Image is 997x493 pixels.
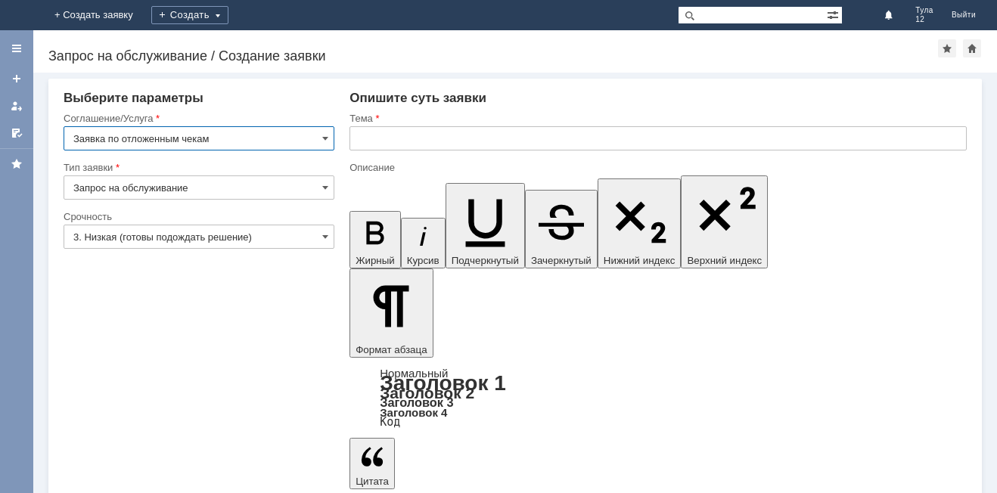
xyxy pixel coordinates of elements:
a: Нормальный [380,367,448,380]
button: Верхний индекс [681,175,768,268]
div: Добавить в избранное [938,39,956,57]
span: Курсив [407,255,439,266]
span: Зачеркнутый [531,255,592,266]
a: Мои заявки [5,94,29,118]
div: Сделать домашней страницей [963,39,981,57]
div: Формат абзаца [349,368,967,427]
span: Опишите суть заявки [349,91,486,105]
span: Расширенный поиск [827,7,842,21]
span: Подчеркнутый [452,255,519,266]
a: Заголовок 1 [380,371,506,395]
span: Цитата [356,476,389,487]
div: Запрос на обслуживание / Создание заявки [48,48,938,64]
a: Заголовок 2 [380,384,474,402]
span: Формат абзаца [356,344,427,355]
div: Соглашение/Услуга [64,113,331,123]
span: Нижний индекс [604,255,676,266]
span: Тула [915,6,933,15]
a: Заголовок 3 [380,395,453,409]
a: Заголовок 4 [380,406,447,419]
button: Нижний индекс [598,178,682,268]
a: Создать заявку [5,67,29,91]
span: Выберите параметры [64,91,203,105]
button: Жирный [349,211,401,268]
a: Код [380,415,400,429]
span: 12 [915,15,933,24]
button: Курсив [401,218,446,268]
div: Создать [151,6,228,24]
button: Подчеркнутый [446,183,525,268]
span: Верхний индекс [687,255,762,266]
div: Тип заявки [64,163,331,172]
div: Срочность [64,212,331,222]
span: Жирный [356,255,395,266]
button: Цитата [349,438,395,489]
div: Описание [349,163,964,172]
div: Тема [349,113,964,123]
button: Зачеркнутый [525,190,598,268]
a: Мои согласования [5,121,29,145]
button: Формат абзаца [349,268,433,358]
